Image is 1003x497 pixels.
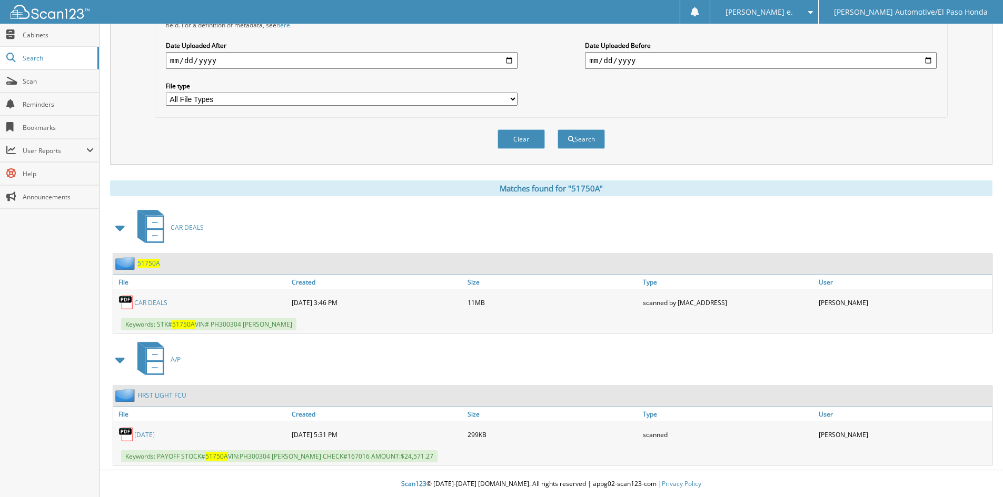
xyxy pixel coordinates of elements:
[23,169,94,178] span: Help
[131,207,204,248] a: CAR DEALS
[166,41,518,50] label: Date Uploaded After
[950,447,1003,497] iframe: Chat Widget
[205,452,228,461] span: 51750A
[816,275,992,289] a: User
[585,41,937,50] label: Date Uploaded Before
[289,424,465,445] div: [DATE] 5:31 PM
[137,391,186,400] a: FIRST LIGHT FCU
[166,52,518,69] input: start
[134,430,155,439] a: [DATE]
[110,180,992,196] div: Matches found for "51750A"
[23,54,92,63] span: Search
[115,389,137,402] img: folder2.png
[816,424,992,445] div: [PERSON_NAME]
[640,275,816,289] a: Type
[640,407,816,421] a: Type
[121,318,296,330] span: Keywords: STK# VIN# PH300304 [PERSON_NAME]
[134,298,167,307] a: CAR DEALS
[171,223,204,232] span: CAR DEALS
[23,31,94,39] span: Cabinets
[118,427,134,442] img: PDF.png
[726,9,793,15] span: [PERSON_NAME] e.
[115,257,137,270] img: folder2.png
[465,407,641,421] a: Size
[289,292,465,313] div: [DATE] 3:46 PM
[166,82,518,90] label: File type
[585,52,937,69] input: end
[11,5,90,19] img: scan123-logo-white.svg
[118,295,134,310] img: PDF.png
[23,146,86,155] span: User Reports
[172,320,195,329] span: 51750A
[121,450,438,462] span: Keywords: PAYOFF STOCK# VIN:PH300304 [PERSON_NAME] CHECK#167016 AMOUNT:$24,571.27
[23,123,94,132] span: Bookmarks
[276,21,290,29] a: here
[662,479,701,488] a: Privacy Policy
[816,407,992,421] a: User
[816,292,992,313] div: [PERSON_NAME]
[23,77,94,86] span: Scan
[465,424,641,445] div: 299KB
[498,129,545,149] button: Clear
[113,275,289,289] a: File
[23,100,94,109] span: Reminders
[465,292,641,313] div: 11MB
[640,424,816,445] div: scanned
[640,292,816,313] div: scanned by [MAC_ADDRESS]
[558,129,605,149] button: Search
[131,339,181,380] a: A/P
[137,259,160,268] a: 51750A
[289,407,465,421] a: Created
[171,355,181,364] span: A/P
[23,192,94,201] span: Announcements
[289,275,465,289] a: Created
[401,479,426,488] span: Scan123
[113,407,289,421] a: File
[834,9,988,15] span: [PERSON_NAME] Automotive/El Paso Honda
[100,471,1003,497] div: © [DATE]-[DATE] [DOMAIN_NAME]. All rights reserved | appg02-scan123-com |
[465,275,641,289] a: Size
